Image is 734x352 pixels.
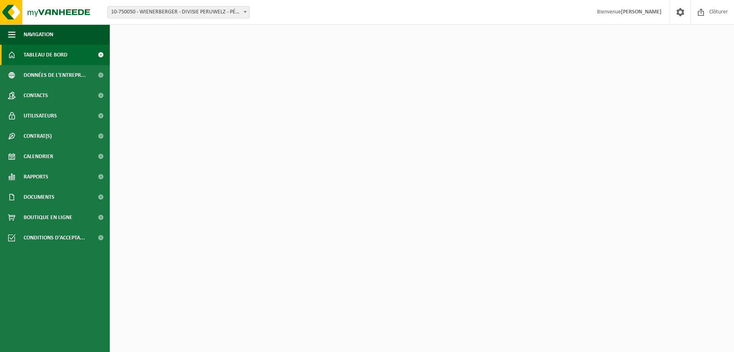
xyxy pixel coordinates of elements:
[24,24,53,45] span: Navigation
[24,45,68,65] span: Tableau de bord
[24,126,52,146] span: Contrat(s)
[621,9,662,15] strong: [PERSON_NAME]
[24,228,85,248] span: Conditions d'accepta...
[24,187,54,207] span: Documents
[24,146,53,167] span: Calendrier
[24,207,72,228] span: Boutique en ligne
[108,7,249,18] span: 10-750050 - WIENERBERGER - DIVISIE PERUWELZ - PÉRUWELZ
[107,6,250,18] span: 10-750050 - WIENERBERGER - DIVISIE PERUWELZ - PÉRUWELZ
[24,85,48,106] span: Contacts
[24,65,86,85] span: Données de l'entrepr...
[24,106,57,126] span: Utilisateurs
[24,167,48,187] span: Rapports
